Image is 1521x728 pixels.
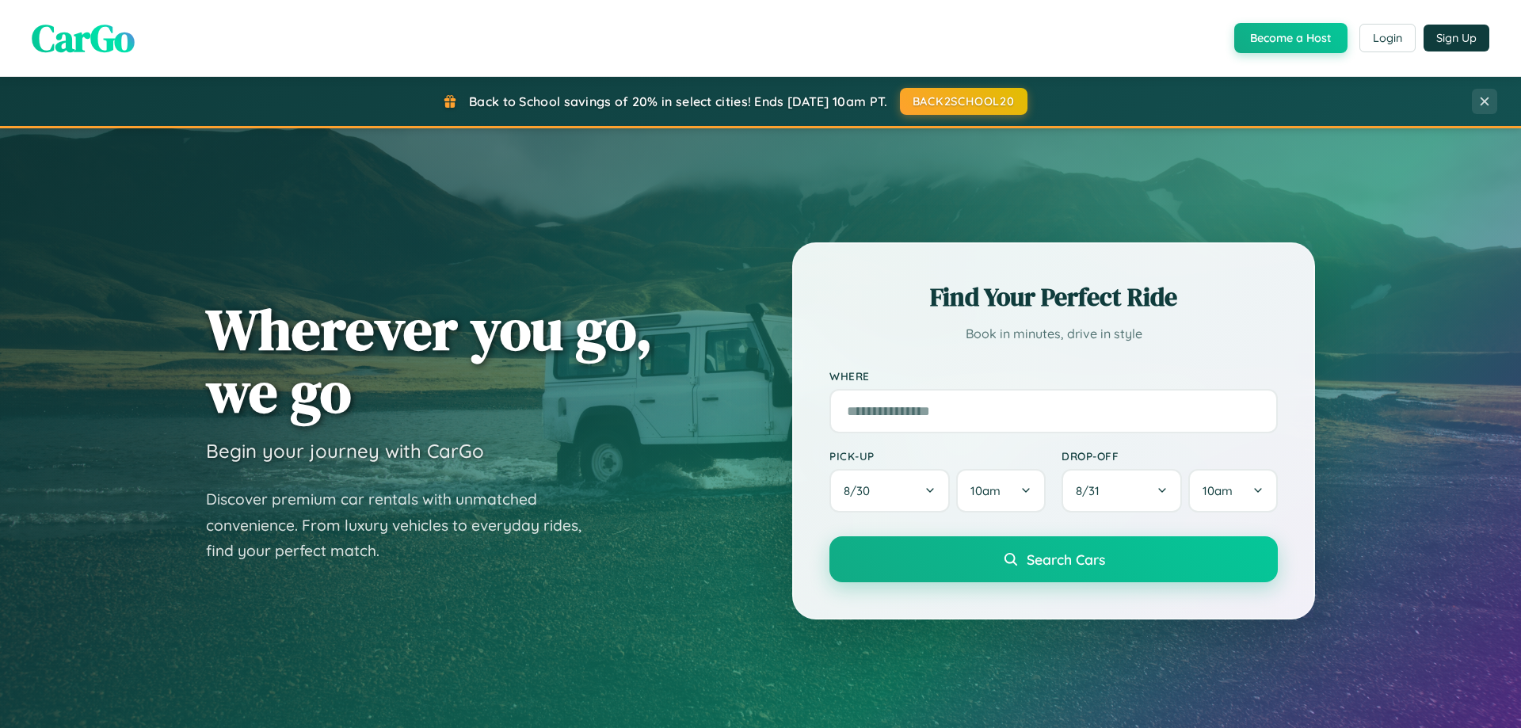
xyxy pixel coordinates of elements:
h1: Wherever you go, we go [206,298,653,423]
span: CarGo [32,12,135,64]
button: Login [1359,24,1416,52]
label: Drop-off [1062,449,1278,463]
button: 8/30 [829,469,950,513]
button: 8/31 [1062,469,1182,513]
label: Where [829,369,1278,383]
span: Search Cars [1027,551,1105,568]
span: 10am [970,483,1001,498]
button: Sign Up [1424,25,1489,51]
button: Search Cars [829,536,1278,582]
span: 8 / 31 [1076,483,1107,498]
label: Pick-up [829,449,1046,463]
h2: Find Your Perfect Ride [829,280,1278,314]
button: Become a Host [1234,23,1348,53]
button: BACK2SCHOOL20 [900,88,1027,115]
button: 10am [956,469,1046,513]
p: Discover premium car rentals with unmatched convenience. From luxury vehicles to everyday rides, ... [206,486,602,564]
span: Back to School savings of 20% in select cities! Ends [DATE] 10am PT. [469,93,887,109]
h3: Begin your journey with CarGo [206,439,484,463]
span: 10am [1203,483,1233,498]
button: 10am [1188,469,1278,513]
p: Book in minutes, drive in style [829,322,1278,345]
span: 8 / 30 [844,483,878,498]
